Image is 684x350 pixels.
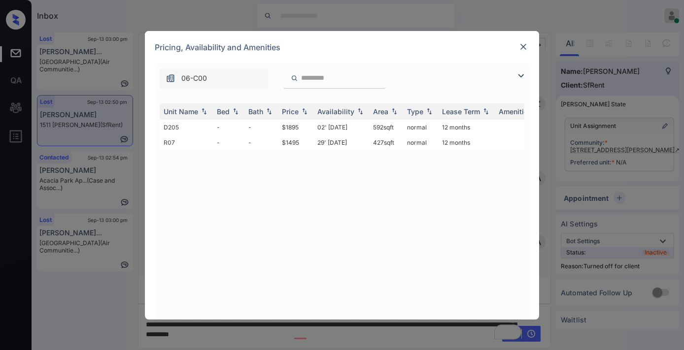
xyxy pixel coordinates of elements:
[145,31,539,64] div: Pricing, Availability and Amenities
[317,107,354,116] div: Availability
[244,135,278,150] td: -
[278,135,313,150] td: $1495
[160,120,213,135] td: D205
[369,120,403,135] td: 592 sqft
[438,120,495,135] td: 12 months
[403,120,438,135] td: normal
[231,108,240,115] img: sorting
[442,107,480,116] div: Lease Term
[313,135,369,150] td: 29' [DATE]
[278,120,313,135] td: $1895
[248,107,263,116] div: Bath
[481,108,491,115] img: sorting
[438,135,495,150] td: 12 months
[355,108,365,115] img: sorting
[217,107,230,116] div: Bed
[282,107,299,116] div: Price
[373,107,388,116] div: Area
[499,107,532,116] div: Amenities
[313,120,369,135] td: 02' [DATE]
[515,70,527,82] img: icon-zuma
[164,107,198,116] div: Unit Name
[199,108,209,115] img: sorting
[407,107,423,116] div: Type
[424,108,434,115] img: sorting
[518,42,528,52] img: close
[389,108,399,115] img: sorting
[403,135,438,150] td: normal
[181,73,207,84] span: 06-C00
[244,120,278,135] td: -
[213,135,244,150] td: -
[160,135,213,150] td: R07
[213,120,244,135] td: -
[166,73,175,83] img: icon-zuma
[300,108,309,115] img: sorting
[264,108,274,115] img: sorting
[369,135,403,150] td: 427 sqft
[291,74,298,83] img: icon-zuma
